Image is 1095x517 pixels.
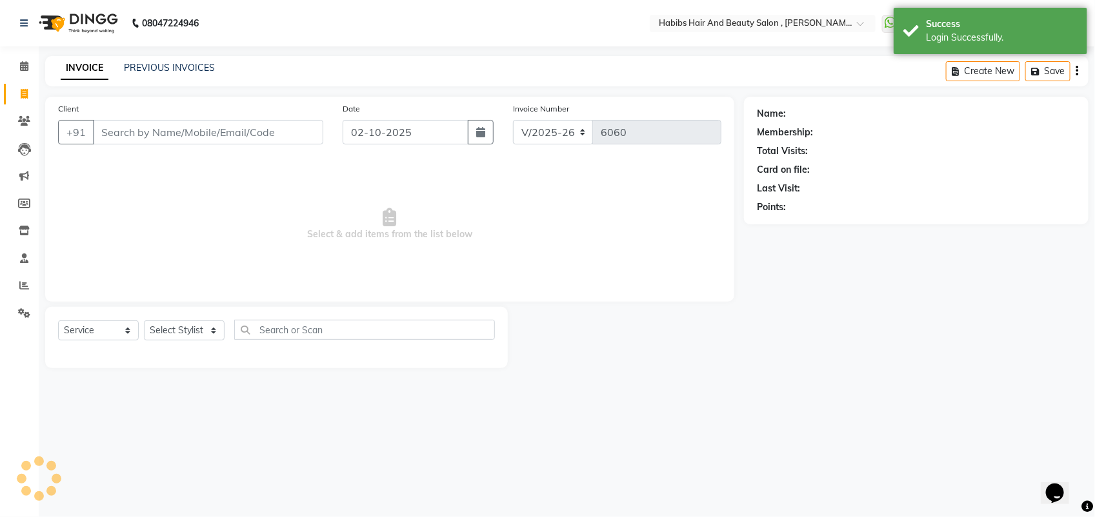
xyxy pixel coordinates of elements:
[142,5,199,41] b: 08047224946
[926,31,1078,44] div: Login Successfully.
[1041,465,1082,504] iframe: chat widget
[757,107,786,121] div: Name:
[61,57,108,80] a: INVOICE
[343,103,360,115] label: Date
[757,144,808,158] div: Total Visits:
[58,120,94,144] button: +91
[946,61,1020,81] button: Create New
[124,62,215,73] a: PREVIOUS INVOICES
[1025,61,1070,81] button: Save
[33,5,121,41] img: logo
[926,17,1078,31] div: Success
[58,160,721,289] span: Select & add items from the list below
[58,103,79,115] label: Client
[513,103,569,115] label: Invoice Number
[757,182,800,195] div: Last Visit:
[234,320,495,340] input: Search or Scan
[757,163,810,177] div: Card on file:
[757,200,786,214] div: Points:
[93,120,323,144] input: Search by Name/Mobile/Email/Code
[757,126,813,139] div: Membership:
